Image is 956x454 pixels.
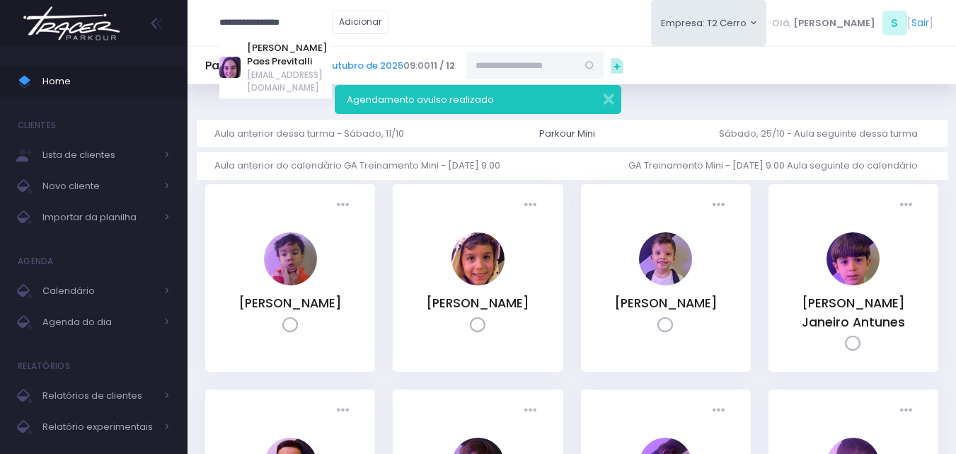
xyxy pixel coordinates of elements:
span: Home [42,72,170,91]
a: Sair [911,16,929,30]
a: Aula anterior dessa turma - Sábado, 11/10 [214,120,415,147]
h4: Relatórios [18,352,70,380]
img: Gustavo Braga Janeiro Antunes [827,232,880,285]
div: [ ] [766,7,938,39]
a: [PERSON_NAME] Paes Previtalli [247,41,331,69]
span: Agenda do dia [42,313,156,331]
span: 09:00 [299,59,455,73]
a: 18 de Outubro de 2025 [299,59,403,72]
a: Adicionar [332,11,390,34]
a: [PERSON_NAME] [238,295,342,312]
span: Relatório experimentais [42,418,156,436]
a: Bento Oliveira da Costa [451,276,505,289]
span: Olá, [772,16,791,30]
span: [EMAIL_ADDRESS][DOMAIN_NAME] [247,69,331,94]
h5: Parkour Mini [205,59,275,73]
a: Gabriel Afonso Frisch [639,276,692,289]
a: Sábado, 25/10 - Aula seguinte dessa turma [719,120,929,147]
span: Novo cliente [42,177,156,195]
span: Agendamento avulso realizado [347,93,494,106]
a: Gustavo Braga Janeiro Antunes [827,276,880,289]
div: Parkour Mini [539,127,595,141]
span: S [882,11,907,35]
a: [PERSON_NAME] [614,295,718,312]
span: Importar da planilha [42,208,156,227]
a: GA Treinamento Mini - [DATE] 9:00 Aula seguinte do calendário [628,152,929,180]
span: Calendário [42,282,156,300]
a: Aula anterior do calendário GA Treinamento Mini - [DATE] 9:00 [214,152,512,180]
span: Relatórios de clientes [42,387,156,405]
h4: Agenda [18,247,54,276]
a: [PERSON_NAME] Janeiro Antunes [802,295,905,330]
img: Bento Oliveira da Costa [451,232,505,285]
a: Benjamin Franco [264,276,317,289]
span: Lista de clientes [42,146,156,164]
a: [PERSON_NAME] [426,295,529,312]
span: [PERSON_NAME] [793,16,875,30]
img: Gabriel Afonso Frisch [639,232,692,285]
h4: Clientes [18,111,56,140]
img: Benjamin Franco [264,232,317,285]
strong: 11 / 12 [430,59,455,72]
